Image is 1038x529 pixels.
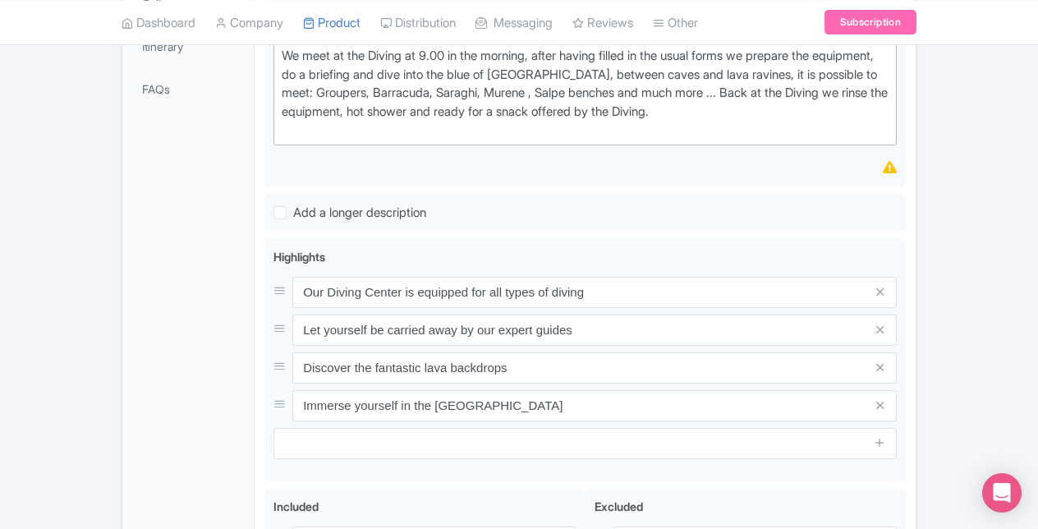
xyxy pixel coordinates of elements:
[293,205,426,220] span: Add a longer description
[126,71,250,108] a: FAQs
[595,499,643,513] span: Excluded
[282,47,889,140] div: We meet at the Diving at 9.00 in the morning, after having filled in the usual forms we prepare t...
[126,28,250,65] a: Itinerary
[824,10,916,34] a: Subscription
[273,250,325,264] span: Highlights
[982,473,1022,513] div: Open Intercom Messenger
[273,499,319,513] span: Included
